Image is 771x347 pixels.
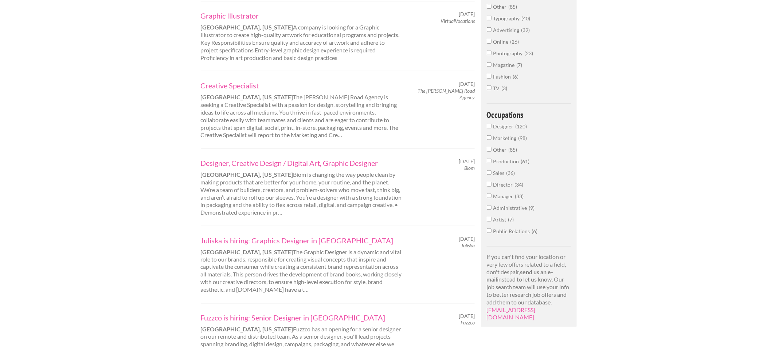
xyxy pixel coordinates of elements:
strong: [GEOGRAPHIC_DATA], [US_STATE] [201,171,293,178]
span: 7 [517,62,523,68]
span: Other [493,4,509,10]
span: Magazine [493,62,517,68]
span: [DATE] [459,11,475,17]
span: 98 [518,135,527,141]
a: Juliska is hiring: Graphics Designer in [GEOGRAPHIC_DATA] [201,236,403,245]
input: Other85 [487,147,492,152]
span: Sales [493,170,506,176]
a: Creative Specialist [201,81,403,90]
span: Administrative [493,205,529,211]
span: [DATE] [459,158,475,165]
span: 7 [508,216,514,223]
input: Administrative9 [487,205,492,210]
input: TV3 [487,85,492,90]
span: Artist [493,216,508,223]
span: 23 [525,50,533,56]
strong: send us an e-mail [487,269,553,283]
p: If you can't find your location or very few offers related to a field, don't despair, instead to ... [487,254,572,322]
div: The [PERSON_NAME] Road Agency is seeking a Creative Specialist with a passion for design, storyte... [194,81,410,139]
input: Sales36 [487,170,492,175]
input: Manager33 [487,194,492,198]
em: Biom [464,165,475,171]
div: Biom is changing the way people clean by making products that are better for your home, your rout... [194,158,410,216]
span: Public Relations [493,228,532,234]
span: 33 [515,193,524,199]
em: Fuzzco [461,320,475,326]
span: Director [493,182,515,188]
span: Production [493,158,521,164]
span: [DATE] [459,313,475,320]
input: Photography23 [487,51,492,55]
input: Marketing98 [487,135,492,140]
span: 9 [529,205,535,211]
span: Manager [493,193,515,199]
a: [EMAIL_ADDRESS][DOMAIN_NAME] [487,307,536,321]
span: 34 [515,182,524,188]
input: Designer120 [487,124,492,128]
em: The [PERSON_NAME] Road Agency [418,88,475,100]
span: Typography [493,15,522,21]
span: 26 [510,39,519,45]
input: Online26 [487,39,492,44]
strong: [GEOGRAPHIC_DATA], [US_STATE] [201,248,293,255]
input: Artist7 [487,217,492,222]
input: Advertising32 [487,27,492,32]
span: 85 [509,147,517,153]
div: The Graphic Designer is a dynamic and vital role to our brands, responsible for creating visual c... [194,236,410,294]
span: Designer [493,123,516,129]
div: A company is looking for a Graphic Illustrator to create high-quality artwork for educational pro... [194,11,410,61]
span: Advertising [493,27,521,33]
span: 32 [521,27,530,33]
input: Magazine7 [487,62,492,67]
span: Other [493,147,509,153]
span: 3 [502,85,508,91]
h4: Occupations [487,111,572,119]
input: Other85 [487,4,492,9]
span: 85 [509,4,517,10]
span: 6 [513,73,519,80]
strong: [GEOGRAPHIC_DATA], [US_STATE] [201,24,293,31]
em: VirtualVocations [441,18,475,24]
em: Juliska [461,242,475,248]
span: Marketing [493,135,518,141]
span: 120 [516,123,527,129]
a: Fuzzco is hiring: Senior Designer in [GEOGRAPHIC_DATA] [201,313,403,323]
input: Fashion6 [487,74,492,79]
strong: [GEOGRAPHIC_DATA], [US_STATE] [201,326,293,333]
span: Photography [493,50,525,56]
a: Designer, Creative Design ​/ Digital Art, Graphic Designer [201,158,403,168]
span: TV [493,85,502,91]
span: Fashion [493,73,513,80]
input: Director34 [487,182,492,187]
input: Typography40 [487,16,492,20]
span: 36 [506,170,515,176]
span: [DATE] [459,81,475,87]
span: 40 [522,15,531,21]
span: 61 [521,158,530,164]
input: Public Relations6 [487,228,492,233]
span: [DATE] [459,236,475,242]
strong: [GEOGRAPHIC_DATA], [US_STATE] [201,93,293,100]
span: 6 [532,228,538,234]
span: Online [493,39,510,45]
input: Production61 [487,159,492,163]
a: Graphic Illustrator [201,11,403,20]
